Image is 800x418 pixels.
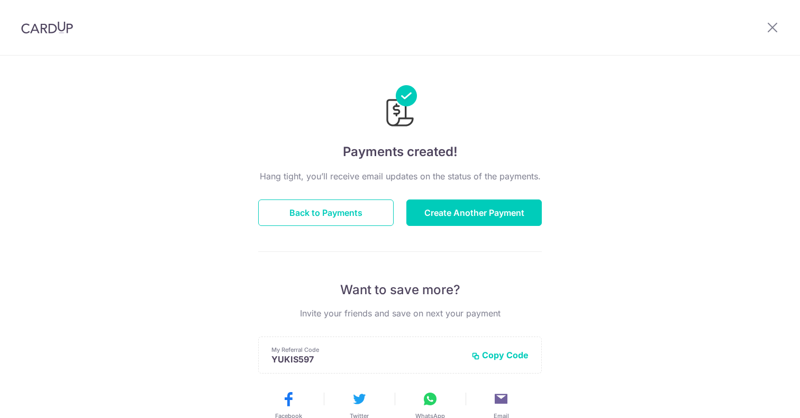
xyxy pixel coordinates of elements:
img: Payments [383,85,417,130]
img: CardUp [21,21,73,34]
p: Want to save more? [258,281,542,298]
button: Create Another Payment [406,199,542,226]
button: Back to Payments [258,199,394,226]
p: My Referral Code [271,346,463,354]
p: YUKIS597 [271,354,463,365]
p: Hang tight, you’ll receive email updates on the status of the payments. [258,170,542,183]
button: Copy Code [471,350,529,360]
h4: Payments created! [258,142,542,161]
p: Invite your friends and save on next your payment [258,307,542,320]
